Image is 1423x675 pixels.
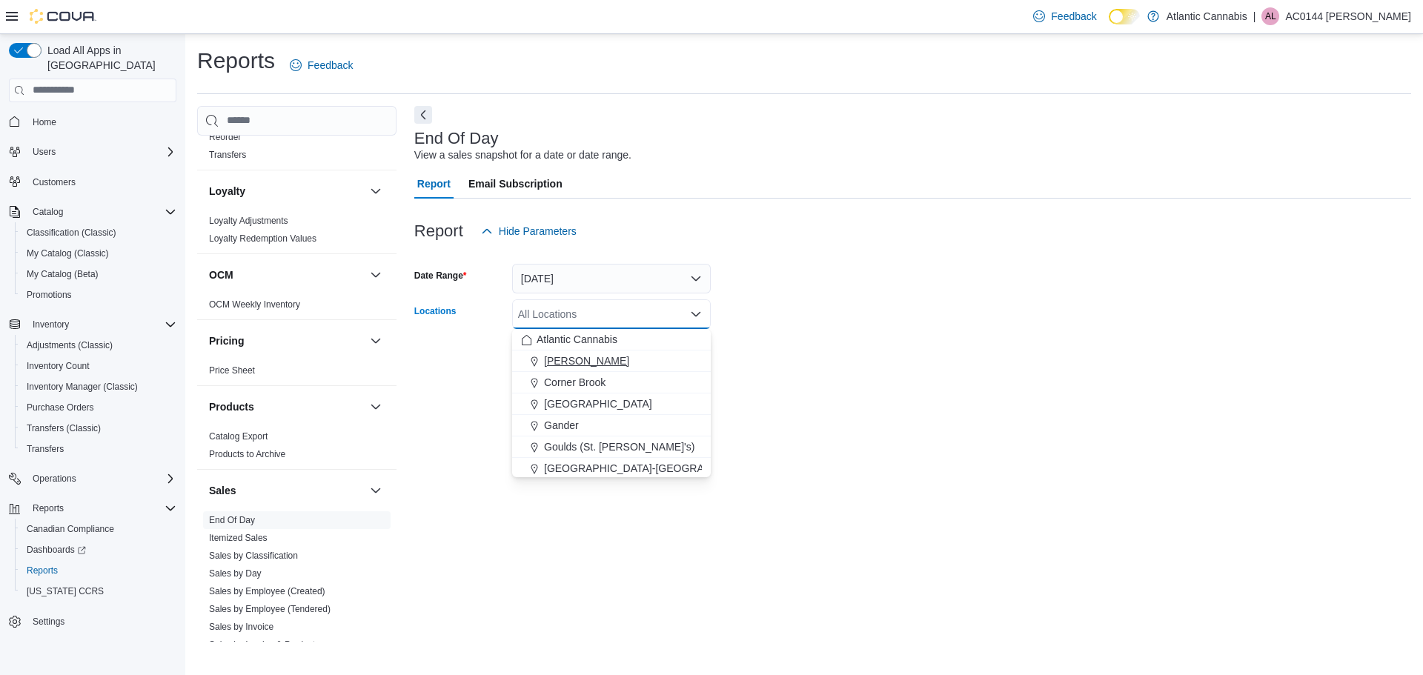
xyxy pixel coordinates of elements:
span: Adjustments (Classic) [21,336,176,354]
label: Locations [414,305,457,317]
a: Adjustments (Classic) [21,336,119,354]
span: Operations [33,473,76,485]
button: Hide Parameters [475,216,583,246]
button: Close list of options [690,308,702,320]
span: Goulds (St. [PERSON_NAME]'s) [544,439,694,454]
a: End Of Day [209,515,255,525]
button: Loyalty [367,182,385,200]
a: Transfers [209,150,246,160]
span: Transfers (Classic) [27,422,101,434]
h3: Products [209,399,254,414]
span: Adjustments (Classic) [27,339,113,351]
button: Pricing [209,333,364,348]
button: Goulds (St. [PERSON_NAME]'s) [512,436,711,458]
a: Reports [21,562,64,579]
button: Promotions [15,285,182,305]
span: Email Subscription [468,169,563,199]
button: Corner Brook [512,372,711,393]
a: Dashboards [21,541,92,559]
span: Reports [21,562,176,579]
div: Pricing [197,362,397,385]
span: Hide Parameters [499,224,577,239]
a: Sales by Employee (Tendered) [209,604,331,614]
span: Settings [27,612,176,631]
a: OCM Weekly Inventory [209,299,300,310]
button: Reports [3,498,182,519]
span: Dark Mode [1109,24,1109,25]
p: AC0144 [PERSON_NAME] [1285,7,1411,25]
span: Transfers [27,443,64,455]
span: My Catalog (Beta) [21,265,176,283]
h3: Sales [209,483,236,498]
span: Inventory [27,316,176,333]
a: Purchase Orders [21,399,100,416]
a: Loyalty Redemption Values [209,233,316,244]
span: Inventory [33,319,69,330]
a: Inventory Count [21,357,96,375]
p: | [1253,7,1256,25]
span: Home [33,116,56,128]
label: Date Range [414,270,467,282]
a: Promotions [21,286,78,304]
a: Sales by Invoice & Product [209,639,315,650]
a: Inventory Manager (Classic) [21,378,144,396]
span: Feedback [1051,9,1096,24]
span: Gander [544,418,579,433]
button: Purchase Orders [15,397,182,418]
span: Washington CCRS [21,582,176,600]
span: Promotions [21,286,176,304]
a: Catalog Export [209,431,268,442]
a: Price Sheet [209,365,255,376]
span: Users [27,143,176,161]
button: My Catalog (Classic) [15,243,182,264]
span: Sales by Invoice [209,621,273,633]
span: My Catalog (Classic) [21,245,176,262]
div: Products [197,428,397,469]
a: Canadian Compliance [21,520,120,538]
span: Promotions [27,289,72,301]
a: Feedback [284,50,359,80]
h3: Pricing [209,333,244,348]
a: [US_STATE] CCRS [21,582,110,600]
span: Transfers (Classic) [21,419,176,437]
span: [GEOGRAPHIC_DATA] [544,396,652,411]
a: Sales by Invoice [209,622,273,632]
nav: Complex example [9,105,176,671]
button: Transfers (Classic) [15,418,182,439]
span: Sales by Invoice & Product [209,639,315,651]
span: Loyalty Redemption Values [209,233,316,245]
span: Inventory Manager (Classic) [21,378,176,396]
span: Sales by Employee (Tendered) [209,603,331,615]
button: Products [209,399,364,414]
a: Customers [27,173,82,191]
span: My Catalog (Beta) [27,268,99,280]
button: Customers [3,171,182,193]
span: Itemized Sales [209,532,268,544]
h3: Loyalty [209,184,245,199]
input: Dark Mode [1109,9,1140,24]
span: Sales by Employee (Created) [209,585,325,597]
h3: End Of Day [414,130,499,147]
button: Canadian Compliance [15,519,182,539]
button: Gander [512,415,711,436]
span: Corner Brook [544,375,606,390]
button: Reports [27,499,70,517]
button: [DATE] [512,264,711,293]
button: Catalog [27,203,69,221]
span: Loyalty Adjustments [209,215,288,227]
span: OCM Weekly Inventory [209,299,300,310]
span: Inventory Manager (Classic) [27,381,138,393]
button: Users [3,142,182,162]
button: Inventory Manager (Classic) [15,376,182,397]
button: Transfers [15,439,182,459]
span: [GEOGRAPHIC_DATA]-[GEOGRAPHIC_DATA] [544,461,763,476]
div: OCM [197,296,397,319]
span: Inventory Count [27,360,90,372]
button: Operations [3,468,182,489]
span: Settings [33,616,64,628]
button: Sales [209,483,364,498]
button: Atlantic Cannabis [512,329,711,350]
div: View a sales snapshot for a date or date range. [414,147,631,163]
span: Atlantic Cannabis [537,332,617,347]
button: [PERSON_NAME] [512,350,711,372]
